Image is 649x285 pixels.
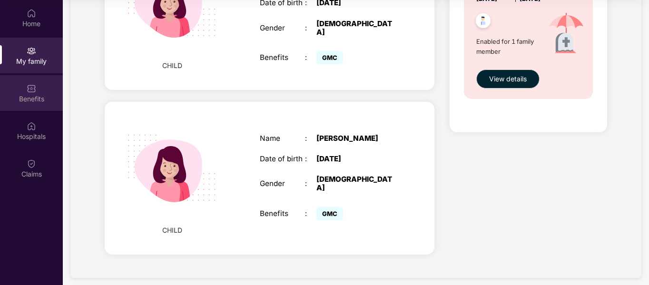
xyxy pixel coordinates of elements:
[305,53,316,62] div: :
[489,74,527,84] span: View details
[260,53,305,62] div: Benefits
[316,175,396,192] div: [DEMOGRAPHIC_DATA]
[27,159,36,168] img: svg+xml;base64,PHN2ZyBpZD0iQ2xhaW0iIHhtbG5zPSJodHRwOi8vd3d3LnczLm9yZy8yMDAwL3N2ZyIgd2lkdGg9IjIwIi...
[260,155,305,163] div: Date of birth
[476,69,540,88] button: View details
[316,207,343,220] span: GMC
[476,37,538,56] span: Enabled for 1 family member
[316,155,396,163] div: [DATE]
[116,111,229,225] img: svg+xml;base64,PHN2ZyB4bWxucz0iaHR0cDovL3d3dy53My5vcmcvMjAwMC9zdmciIHdpZHRoPSIyMjQiIGhlaWdodD0iMT...
[305,179,316,188] div: :
[260,24,305,32] div: Gender
[305,155,316,163] div: :
[316,20,396,37] div: [DEMOGRAPHIC_DATA]
[305,209,316,218] div: :
[27,84,36,93] img: svg+xml;base64,PHN2ZyBpZD0iQmVuZWZpdHMiIHhtbG5zPSJodHRwOi8vd3d3LnczLm9yZy8yMDAwL3N2ZyIgd2lkdGg9Ij...
[162,225,182,236] span: CHILD
[27,9,36,18] img: svg+xml;base64,PHN2ZyBpZD0iSG9tZSIgeG1sbnM9Imh0dHA6Ly93d3cudzMub3JnLzIwMDAvc3ZnIiB3aWR0aD0iMjAiIG...
[316,51,343,64] span: GMC
[260,179,305,188] div: Gender
[305,24,316,32] div: :
[162,60,182,71] span: CHILD
[316,134,396,143] div: [PERSON_NAME]
[538,4,594,64] img: icon
[260,209,305,218] div: Benefits
[260,134,305,143] div: Name
[27,121,36,131] img: svg+xml;base64,PHN2ZyBpZD0iSG9zcGl0YWxzIiB4bWxucz0iaHR0cDovL3d3dy53My5vcmcvMjAwMC9zdmciIHdpZHRoPS...
[472,10,495,34] img: svg+xml;base64,PHN2ZyB4bWxucz0iaHR0cDovL3d3dy53My5vcmcvMjAwMC9zdmciIHdpZHRoPSI0OC45NDMiIGhlaWdodD...
[27,46,36,56] img: svg+xml;base64,PHN2ZyB3aWR0aD0iMjAiIGhlaWdodD0iMjAiIHZpZXdCb3g9IjAgMCAyMCAyMCIgZmlsbD0ibm9uZSIgeG...
[305,134,316,143] div: :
